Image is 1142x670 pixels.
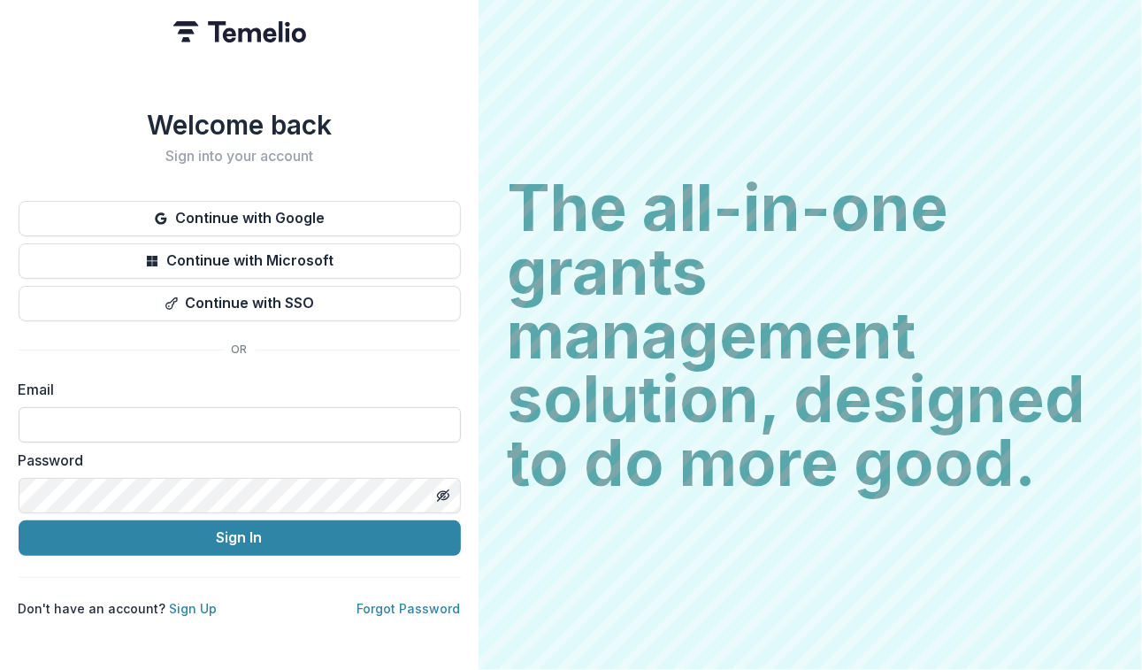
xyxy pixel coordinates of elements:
[19,379,450,400] label: Email
[19,148,461,165] h2: Sign into your account
[19,243,461,279] button: Continue with Microsoft
[19,450,450,471] label: Password
[170,601,218,616] a: Sign Up
[173,21,306,42] img: Temelio
[19,520,461,556] button: Sign In
[425,414,447,435] keeper-lock: Open Keeper Popup
[19,109,461,141] h1: Welcome back
[19,201,461,236] button: Continue with Google
[19,599,218,618] p: Don't have an account?
[429,481,457,510] button: Toggle password visibility
[357,601,461,616] a: Forgot Password
[19,286,461,321] button: Continue with SSO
